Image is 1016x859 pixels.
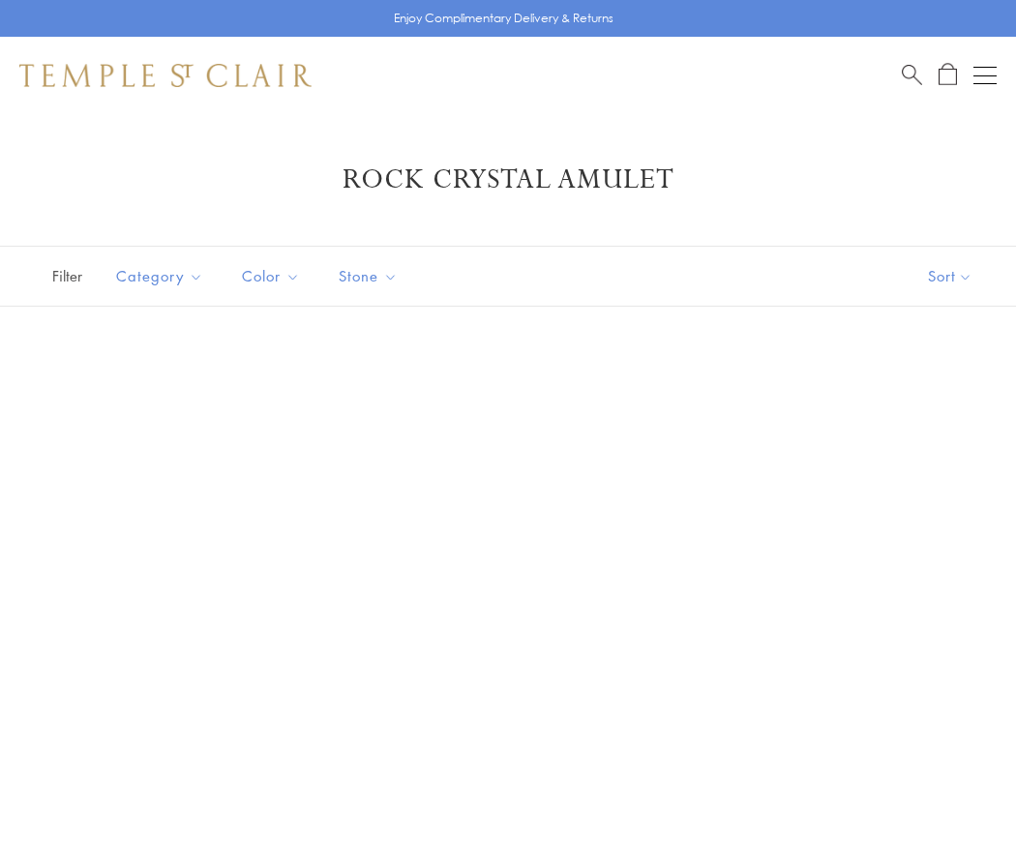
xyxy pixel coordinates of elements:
[48,163,968,197] h1: Rock Crystal Amulet
[902,63,922,87] a: Search
[19,64,312,87] img: Temple St. Clair
[884,247,1016,306] button: Show sort by
[394,9,613,28] p: Enjoy Complimentary Delivery & Returns
[102,254,218,298] button: Category
[324,254,412,298] button: Stone
[939,63,957,87] a: Open Shopping Bag
[232,264,314,288] span: Color
[329,264,412,288] span: Stone
[227,254,314,298] button: Color
[973,64,997,87] button: Open navigation
[106,264,218,288] span: Category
